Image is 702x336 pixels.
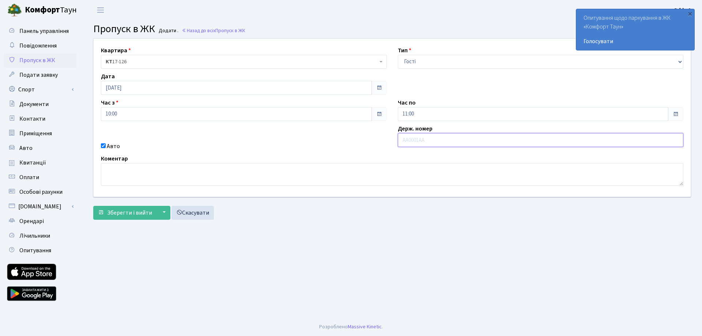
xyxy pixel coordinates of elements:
span: Таун [25,4,77,16]
span: Орендарі [19,217,44,225]
label: Дата [101,72,115,81]
a: Massive Kinetic [348,323,382,331]
a: Подати заявку [4,68,77,82]
label: Час по [398,98,416,107]
a: Повідомлення [4,38,77,53]
div: Розроблено . [319,323,383,331]
img: logo.png [7,3,22,18]
a: Документи [4,97,77,112]
a: Скасувати [171,206,214,220]
label: Держ. номер [398,124,433,133]
b: Комфорт [25,4,60,16]
span: Оплати [19,173,39,181]
span: Авто [19,144,33,152]
div: × [686,10,694,17]
a: Авто [4,141,77,155]
div: Опитування щодо паркування в ЖК «Комфорт Таун» [576,9,694,50]
label: Авто [107,142,120,151]
a: Панель управління [4,24,77,38]
span: Зберегти і вийти [107,209,152,217]
span: Лічильники [19,232,50,240]
span: Квитанції [19,159,46,167]
a: Голосувати [584,37,687,46]
label: Квартира [101,46,131,55]
a: Контакти [4,112,77,126]
a: Орендарі [4,214,77,229]
span: Подати заявку [19,71,58,79]
b: КТ [106,58,112,65]
small: Додати . [157,28,178,34]
a: Особові рахунки [4,185,77,199]
a: Спорт [4,82,77,97]
a: Квитанції [4,155,77,170]
a: Офіс 1. [673,6,693,15]
button: Переключити навігацію [91,4,110,16]
span: Документи [19,100,49,108]
label: Час з [101,98,118,107]
a: Лічильники [4,229,77,243]
span: Опитування [19,246,51,254]
span: Особові рахунки [19,188,63,196]
span: Повідомлення [19,42,57,50]
label: Коментар [101,154,128,163]
span: Приміщення [19,129,52,137]
a: Пропуск в ЖК [4,53,77,68]
span: Панель управління [19,27,69,35]
a: Назад до всіхПропуск в ЖК [182,27,245,34]
a: Оплати [4,170,77,185]
b: Офіс 1. [673,6,693,14]
a: [DOMAIN_NAME] [4,199,77,214]
a: Приміщення [4,126,77,141]
span: Пропуск в ЖК [19,56,55,64]
span: Пропуск в ЖК [215,27,245,34]
button: Зберегти і вийти [93,206,157,220]
a: Опитування [4,243,77,258]
span: <b>КТ</b>&nbsp;&nbsp;&nbsp;&nbsp;17-126 [101,55,387,69]
label: Тип [398,46,411,55]
input: AA0001AA [398,133,684,147]
span: <b>КТ</b>&nbsp;&nbsp;&nbsp;&nbsp;17-126 [106,58,378,65]
span: Пропуск в ЖК [93,22,155,36]
span: Контакти [19,115,45,123]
